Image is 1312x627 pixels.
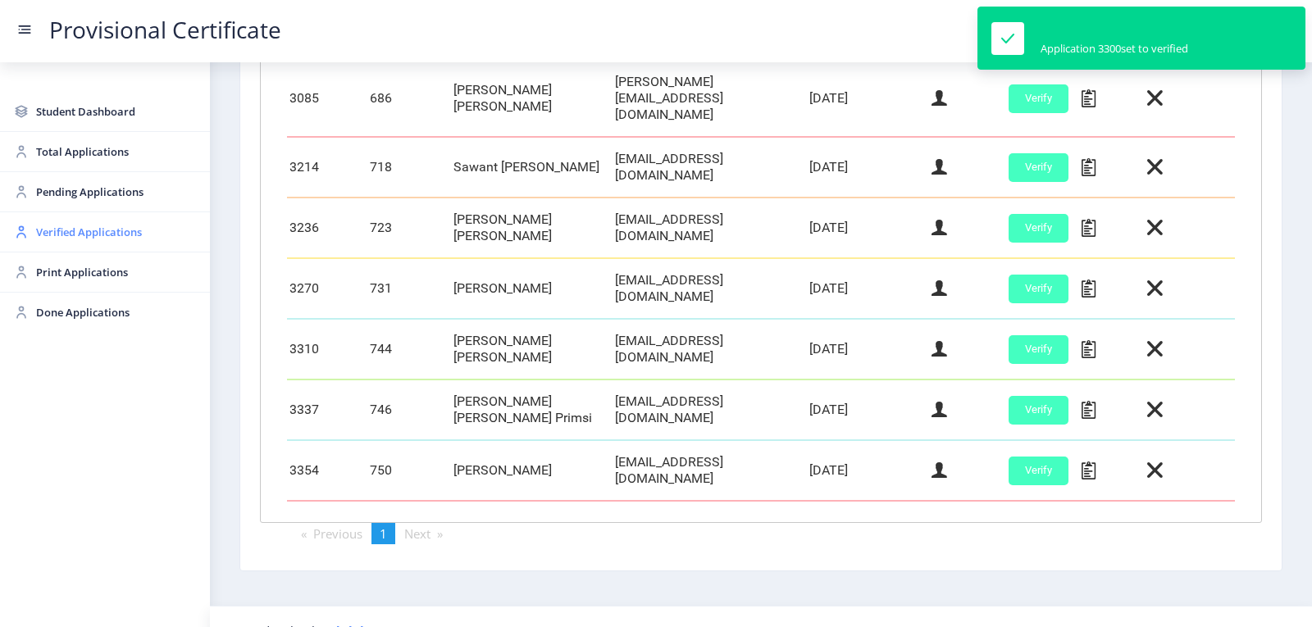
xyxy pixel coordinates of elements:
[807,137,929,198] td: [DATE]
[36,142,197,161] span: Total Applications
[404,525,430,542] span: Next
[287,198,367,258] td: 3236
[613,137,807,198] td: [EMAIL_ADDRESS][DOMAIN_NAME]
[613,319,807,379] td: [EMAIL_ADDRESS][DOMAIN_NAME]
[260,523,1262,544] ul: Pagination
[1009,335,1068,364] button: Verify
[287,258,367,319] td: 3270
[807,319,929,379] td: [DATE]
[1009,84,1068,113] button: Verify
[613,379,807,440] td: [EMAIL_ADDRESS][DOMAIN_NAME]
[1009,457,1068,485] button: Verify
[33,21,298,39] a: Provisional Certificate
[807,198,929,258] td: [DATE]
[1009,153,1068,182] button: Verify
[613,60,807,137] td: [PERSON_NAME][EMAIL_ADDRESS][DOMAIN_NAME]
[1009,396,1068,425] button: Verify
[367,137,451,198] td: 718
[367,379,451,440] td: 746
[1041,41,1188,56] div: Application 3300set to verified
[451,60,613,137] td: [PERSON_NAME] [PERSON_NAME]
[451,258,613,319] td: [PERSON_NAME]
[613,440,807,501] td: [EMAIL_ADDRESS][DOMAIN_NAME]
[807,258,929,319] td: [DATE]
[451,137,613,198] td: Sawant [PERSON_NAME]
[451,198,613,258] td: [PERSON_NAME] [PERSON_NAME]
[36,182,197,202] span: Pending Applications
[367,198,451,258] td: 723
[36,102,197,121] span: Student Dashboard
[287,60,367,137] td: 3085
[36,302,197,322] span: Done Applications
[36,222,197,242] span: Verified Applications
[451,440,613,501] td: [PERSON_NAME]
[613,198,807,258] td: [EMAIL_ADDRESS][DOMAIN_NAME]
[287,319,367,379] td: 3310
[367,60,451,137] td: 686
[380,525,387,542] span: 1
[451,319,613,379] td: [PERSON_NAME] [PERSON_NAME]
[1009,214,1068,243] button: Verify
[367,258,451,319] td: 731
[613,258,807,319] td: [EMAIL_ADDRESS][DOMAIN_NAME]
[287,440,367,501] td: 3354
[367,319,451,379] td: 744
[287,379,367,440] td: 3337
[1009,275,1068,303] button: Verify
[287,137,367,198] td: 3214
[367,440,451,501] td: 750
[807,60,929,137] td: [DATE]
[313,525,362,542] span: Previous
[36,262,197,282] span: Print Applications
[451,379,613,440] td: [PERSON_NAME] [PERSON_NAME] Primsi
[807,440,929,501] td: [DATE]
[807,379,929,440] td: [DATE]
